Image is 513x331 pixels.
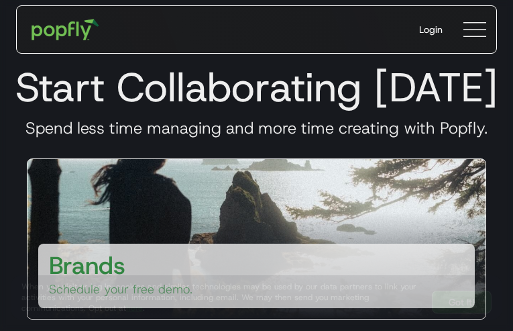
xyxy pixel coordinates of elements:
a: Login [408,12,453,47]
div: Login [419,23,443,36]
a: here [126,303,143,314]
div: When you visit or log in, cookies and similar technologies may be used by our data partners to li... [21,281,421,314]
h3: Spend less time managing and more time creating with Popfly. [11,118,502,138]
h1: Start Collaborating [DATE] [11,63,502,111]
a: home [22,9,109,50]
a: Got It! [432,291,492,314]
h3: Brands [49,249,125,281]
